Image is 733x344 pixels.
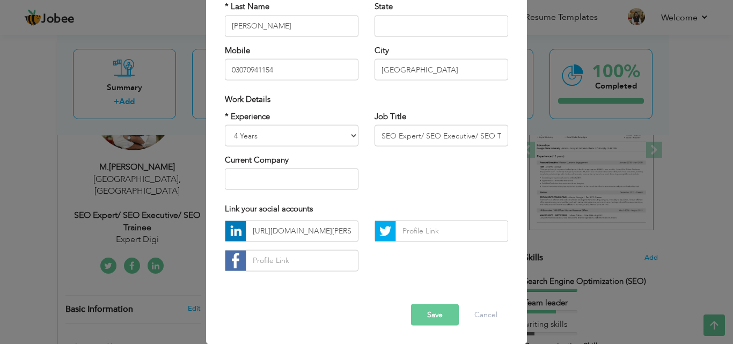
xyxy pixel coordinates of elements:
label: Mobile [225,45,250,56]
label: City [375,45,389,56]
input: Profile Link [395,220,508,241]
label: State [375,1,393,12]
label: * Experience [225,111,270,122]
span: Work Details [225,94,270,105]
img: facebook [225,250,246,270]
input: Profile Link [246,220,358,241]
label: Current Company [225,155,289,166]
img: linkedin [225,221,246,241]
button: Cancel [464,304,508,325]
img: Twitter [375,221,395,241]
button: Save [411,304,459,325]
input: Profile Link [246,250,358,271]
label: Job Title [375,111,406,122]
label: * Last Name [225,1,269,12]
span: Link your social accounts [225,203,313,214]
